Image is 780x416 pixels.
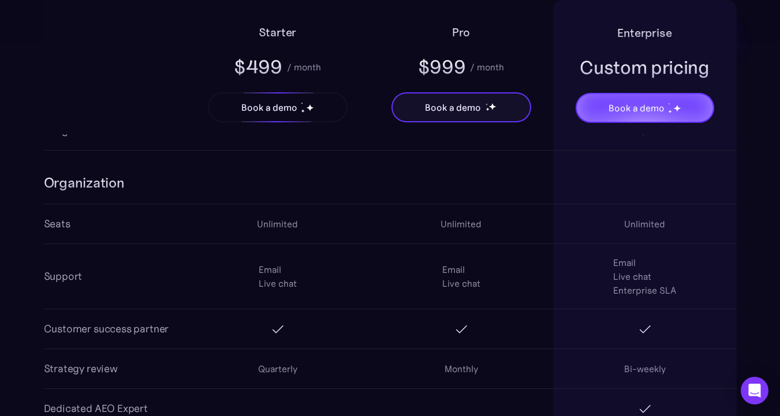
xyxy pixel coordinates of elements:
img: star [668,103,670,104]
img: star [301,102,303,104]
a: Book a demostarstarstar [391,92,531,122]
h3: Organization [44,174,125,192]
img: star [668,110,672,114]
h2: Starter [259,23,297,42]
div: Strategy review [44,361,118,377]
h2: Pro [452,23,470,42]
div: Customer success partner [44,321,169,337]
a: Book a demostarstarstar [208,92,348,122]
div: $499 [234,54,282,80]
div: Enterprise SLA [613,283,677,297]
img: star [486,107,490,111]
img: star [673,104,681,112]
div: Book a demo [425,100,480,114]
div: Live chat [259,276,297,290]
div: Book a demo [609,101,664,115]
div: Custom pricing [580,55,710,80]
img: star [488,103,496,110]
div: Email [442,263,465,276]
a: Book a demostarstarstar [576,93,714,123]
div: Book a demo [241,100,297,114]
div: / month [470,60,504,74]
div: Live chat [613,269,651,283]
div: Unlimited [624,217,665,231]
div: / month [287,60,321,74]
div: Email [613,256,636,269]
div: Support [44,268,83,284]
img: star [306,104,314,111]
div: Email [259,263,281,276]
div: Seats [44,216,70,232]
div: Unlimited [441,217,482,231]
div: Bi-weekly [624,362,666,376]
h2: Enterprise [617,24,671,42]
div: Live chat [442,276,480,290]
div: Monthly [445,362,478,376]
img: star [301,109,305,113]
img: star [486,103,487,105]
div: $999 [418,54,466,80]
div: Quarterly [258,362,297,376]
div: Open Intercom Messenger [741,377,768,404]
div: Unlimited [257,217,298,231]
